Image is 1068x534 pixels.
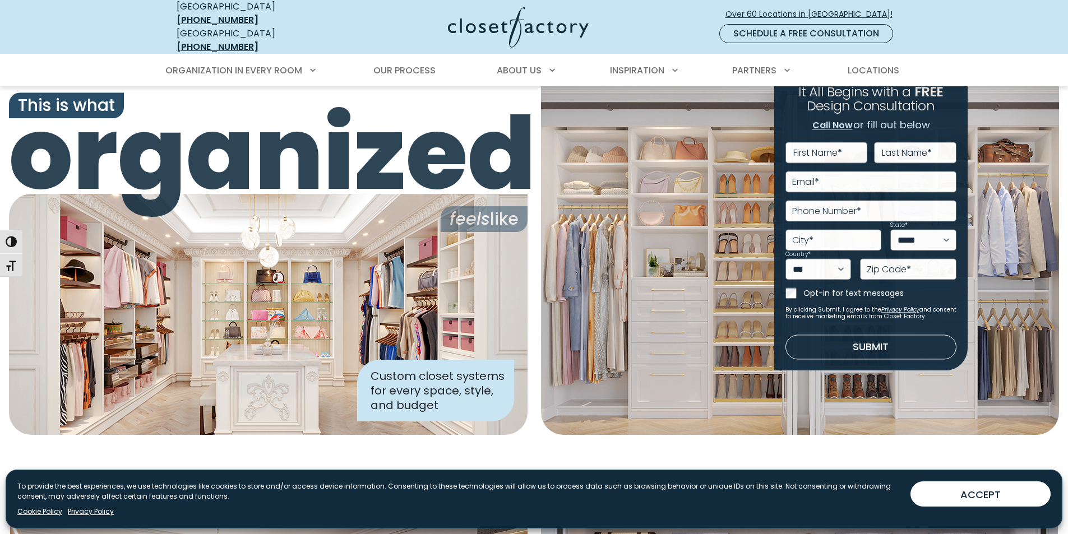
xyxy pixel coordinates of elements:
span: organized [9,104,528,205]
nav: Primary Menu [158,55,911,86]
img: Closet Factory designed closet [9,194,528,435]
span: Inspiration [610,64,664,77]
span: like [441,206,528,232]
span: Organization in Every Room [165,64,302,77]
span: Partners [732,64,776,77]
button: ACCEPT [910,481,1051,507]
a: [PHONE_NUMBER] [177,40,258,53]
div: Custom closet systems for every space, style, and budget [357,360,514,421]
span: About Us [497,64,542,77]
span: Locations [848,64,899,77]
a: Over 60 Locations in [GEOGRAPHIC_DATA]! [725,4,902,24]
a: [PHONE_NUMBER] [177,13,258,26]
span: Our Process [373,64,436,77]
i: feels [450,207,490,231]
span: Over 60 Locations in [GEOGRAPHIC_DATA]! [725,8,901,20]
span: Walk-In Closets [200,466,338,491]
div: [GEOGRAPHIC_DATA] [177,27,339,54]
a: Cookie Policy [17,507,62,517]
a: Schedule a Free Consultation [719,24,893,43]
a: Privacy Policy [68,507,114,517]
span: Reach-In Closets [726,466,873,491]
img: Closet Factory Logo [448,7,589,48]
p: To provide the best experiences, we use technologies like cookies to store and/or access device i... [17,481,901,502]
